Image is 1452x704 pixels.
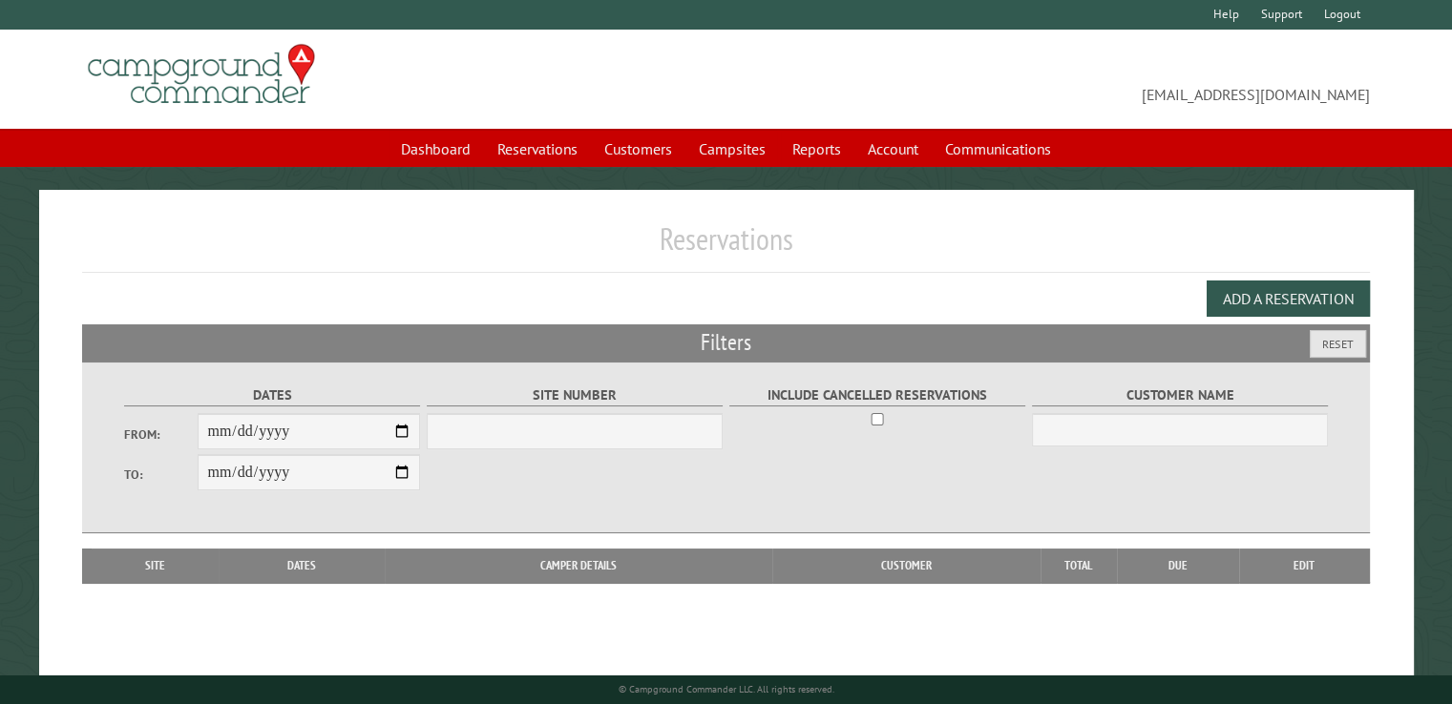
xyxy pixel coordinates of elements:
[934,131,1063,167] a: Communications
[1117,549,1239,583] th: Due
[124,384,421,406] label: Dates
[1239,549,1370,583] th: Edit
[1032,384,1329,406] label: Customer Name
[726,52,1370,106] span: [EMAIL_ADDRESS][DOMAIN_NAME]
[82,37,321,112] img: Campground Commander
[219,549,385,583] th: Dates
[1310,330,1366,358] button: Reset
[687,131,777,167] a: Campsites
[772,549,1041,583] th: Customer
[385,549,772,583] th: Camper Details
[1207,280,1370,317] button: Add a Reservation
[124,466,199,484] label: To:
[619,683,834,695] small: © Campground Commander LLC. All rights reserved.
[124,425,199,444] label: From:
[82,220,1370,273] h1: Reservations
[389,131,482,167] a: Dashboard
[486,131,589,167] a: Reservations
[856,131,930,167] a: Account
[427,384,724,406] label: Site Number
[781,131,852,167] a: Reports
[92,549,219,583] th: Site
[593,131,684,167] a: Customers
[82,324,1370,361] h2: Filters
[729,384,1026,406] label: Include Cancelled Reservations
[1041,549,1117,583] th: Total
